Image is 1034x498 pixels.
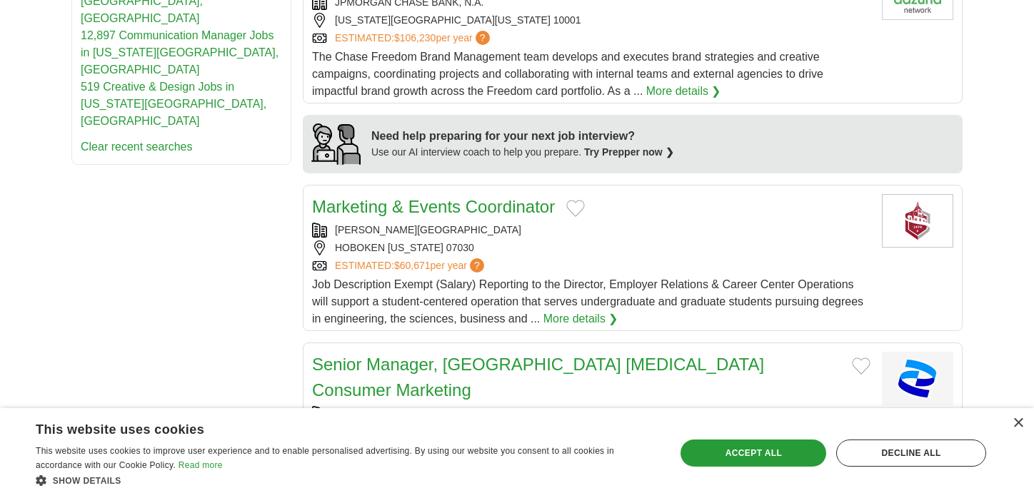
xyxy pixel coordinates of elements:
span: The Chase Freedom Brand Management team develops and executes brand strategies and creative campa... [312,51,823,97]
span: $60,671 [394,260,431,271]
a: Clear recent searches [81,141,193,153]
span: Show details [53,476,121,486]
span: Job Description Exempt (Salary) Reporting to the Director, Employer Relations & Career Center Ope... [312,278,863,325]
div: Decline all [836,439,986,467]
button: Add to favorite jobs [852,357,870,375]
div: Need help preparing for your next job interview? [371,128,674,145]
a: Read more, opens a new window [179,460,223,470]
a: Try Prepper now ❯ [584,146,674,158]
div: Accept all [681,439,826,467]
img: Stevens Institute of Technology logo [882,194,953,248]
img: Pfizer logo [882,352,953,405]
a: PFIZER [335,407,371,419]
div: Close [1013,418,1023,429]
button: Add to favorite jobs [566,200,585,217]
span: This website uses cookies to improve user experience and to enable personalised advertising. By u... [36,446,614,470]
a: Marketing & Events Coordinator [312,197,555,216]
div: This website uses cookies [36,417,621,438]
div: Use our AI interview coach to help you prepare. [371,145,674,160]
span: $106,230 [394,32,436,44]
a: 519 Creative & Design Jobs in [US_STATE][GEOGRAPHIC_DATA], [GEOGRAPHIC_DATA] [81,81,266,127]
a: ESTIMATED:$60,671per year? [335,258,487,273]
div: HOBOKEN [US_STATE] 07030 [312,240,870,255]
a: 12,897 Communication Manager Jobs in [US_STATE][GEOGRAPHIC_DATA], [GEOGRAPHIC_DATA] [81,29,278,76]
div: [US_STATE][GEOGRAPHIC_DATA][US_STATE] 10001 [312,13,870,28]
a: [PERSON_NAME][GEOGRAPHIC_DATA] [335,224,521,235]
span: ? [470,258,484,273]
span: ? [476,31,490,45]
a: More details ❯ [646,83,721,100]
a: More details ❯ [543,310,618,327]
div: Show details [36,473,657,487]
a: Senior Manager, [GEOGRAPHIC_DATA] [MEDICAL_DATA] Consumer Marketing [312,355,764,400]
a: ESTIMATED:$106,230per year? [335,31,493,46]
